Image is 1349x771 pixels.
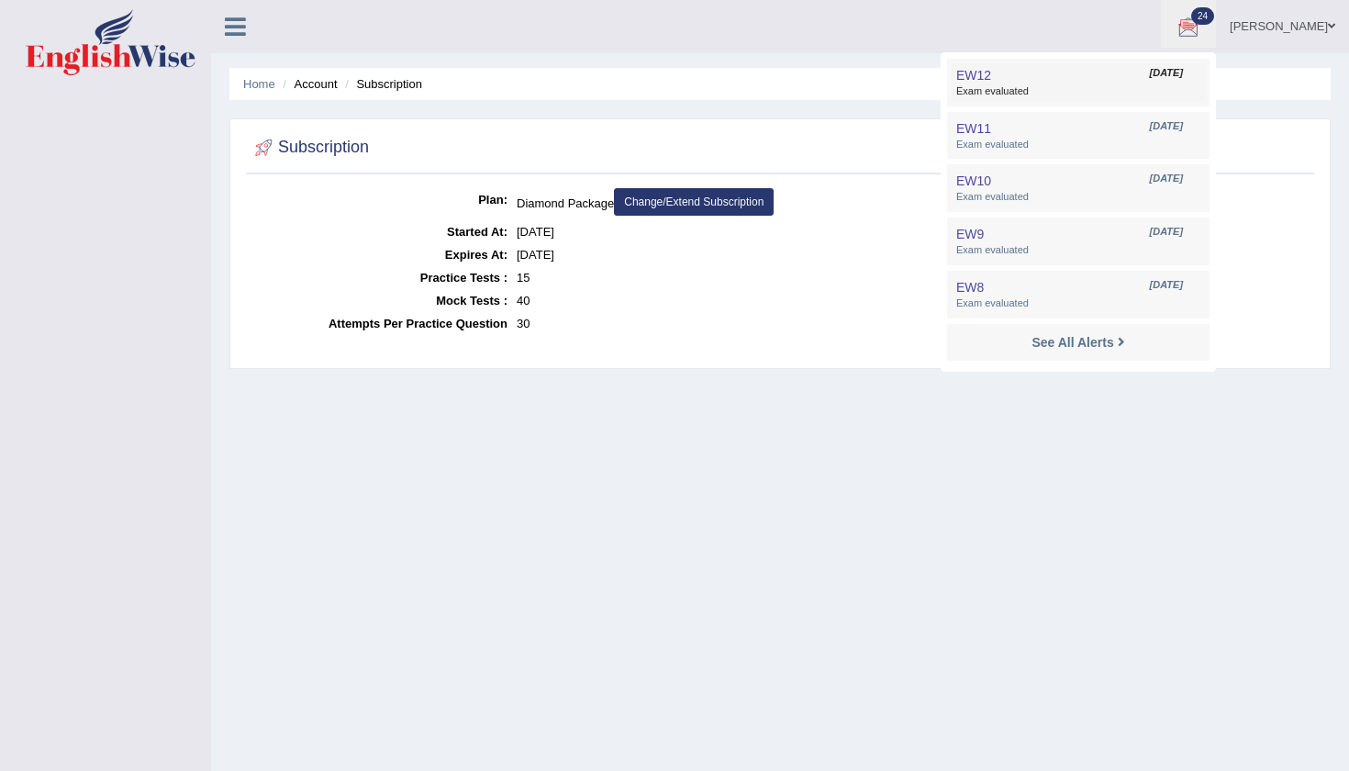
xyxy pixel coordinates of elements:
dd: 30 [517,312,1310,335]
span: EW11 [956,121,991,136]
dd: [DATE] [517,220,1310,243]
li: Subscription [340,75,422,93]
dd: 15 [517,266,1310,289]
span: [DATE] [1150,225,1183,240]
dd: 40 [517,289,1310,312]
dd: Diamond Package [517,188,1310,220]
a: EW9 [DATE] Exam evaluated [952,222,1205,261]
span: Exam evaluated [956,84,1200,99]
dt: Mock Tests : [251,289,507,312]
a: EW12 [DATE] Exam evaluated [952,63,1205,102]
a: Change/Extend Subscription [614,188,774,216]
dt: Expires At: [251,243,507,266]
span: Exam evaluated [956,243,1200,258]
dt: Practice Tests : [251,266,507,289]
li: Account [278,75,337,93]
span: [DATE] [1150,66,1183,81]
strong: See All Alerts [1031,335,1113,350]
span: Exam evaluated [956,190,1200,205]
span: EW9 [956,227,984,241]
h2: Subscription [251,134,369,162]
dd: [DATE] [517,243,1310,266]
a: EW8 [DATE] Exam evaluated [952,275,1205,314]
span: EW12 [956,68,991,83]
span: [DATE] [1150,172,1183,186]
span: Exam evaluated [956,138,1200,152]
dt: Started At: [251,220,507,243]
a: See All Alerts [1027,332,1129,352]
span: [DATE] [1150,278,1183,293]
span: EW10 [956,173,991,188]
dt: Attempts Per Practice Question [251,312,507,335]
a: EW10 [DATE] Exam evaluated [952,169,1205,207]
span: 24 [1191,7,1214,25]
span: EW8 [956,280,984,295]
a: Home [243,77,275,91]
span: [DATE] [1150,119,1183,134]
dt: Plan: [251,188,507,211]
span: Exam evaluated [956,296,1200,311]
a: EW11 [DATE] Exam evaluated [952,117,1205,155]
